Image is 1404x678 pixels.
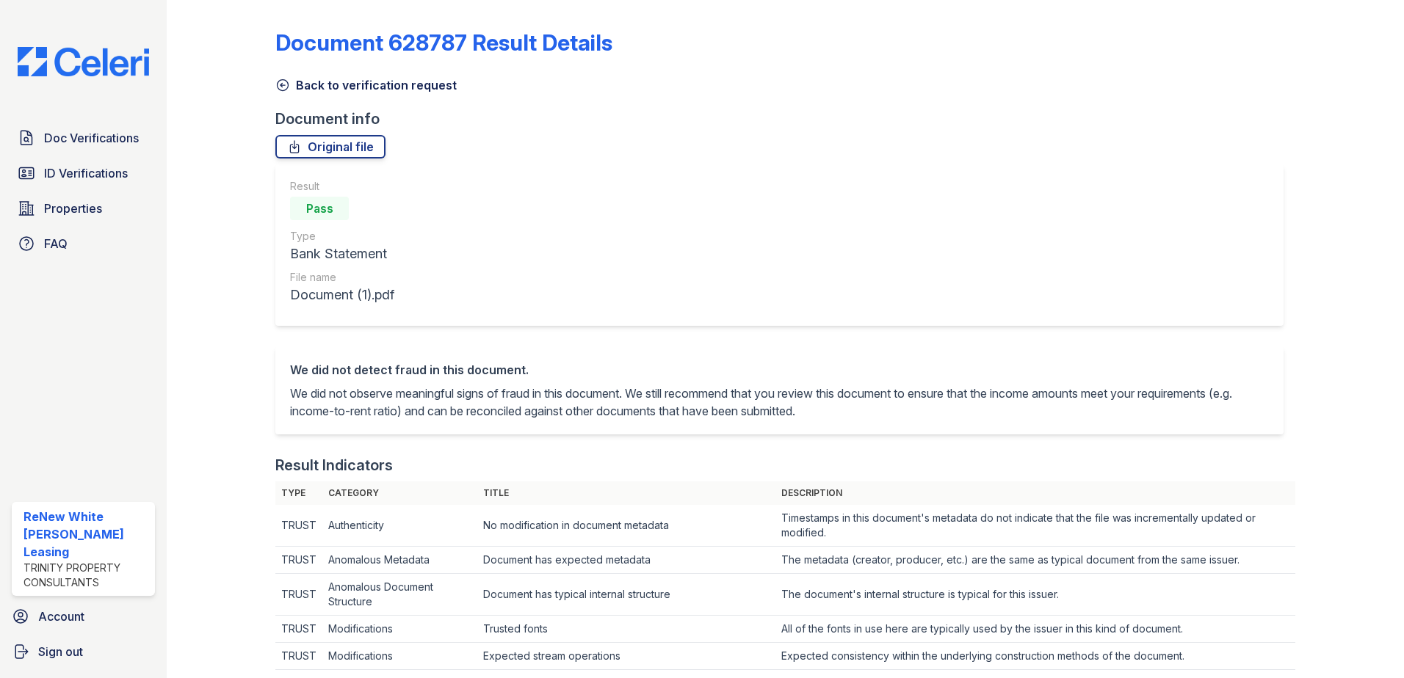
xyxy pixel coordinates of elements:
a: Account [6,602,161,631]
div: Bank Statement [290,244,394,264]
div: Type [290,229,394,244]
td: Expected consistency within the underlying construction methods of the document. [775,643,1296,670]
td: Anomalous Document Structure [322,574,477,616]
img: CE_Logo_Blue-a8612792a0a2168367f1c8372b55b34899dd931a85d93a1a3d3e32e68fde9ad4.png [6,47,161,76]
div: File name [290,270,394,285]
td: Anomalous Metadata [322,547,477,574]
span: Account [38,608,84,625]
td: Authenticity [322,505,477,547]
span: ID Verifications [44,164,128,182]
a: Doc Verifications [12,123,155,153]
span: Doc Verifications [44,129,139,147]
td: Expected stream operations [477,643,775,670]
td: The document's internal structure is typical for this issuer. [775,574,1296,616]
td: TRUST [275,643,322,670]
span: Sign out [38,643,83,660]
div: Document (1).pdf [290,285,394,305]
span: Properties [44,200,102,217]
a: Back to verification request [275,76,457,94]
td: No modification in document metadata [477,505,775,547]
p: We did not observe meaningful signs of fraud in this document. We still recommend that you review... [290,384,1269,420]
th: Type [275,481,322,505]
a: FAQ [12,229,155,258]
td: TRUST [275,574,322,616]
td: TRUST [275,547,322,574]
td: Modifications [322,643,477,670]
a: Document 628787 Result Details [275,29,612,56]
a: Sign out [6,637,161,666]
div: Result Indicators [275,455,393,475]
div: Result [290,179,394,194]
a: Original file [275,135,386,158]
div: Trinity Property Consultants [23,561,149,590]
td: Trusted fonts [477,616,775,643]
td: All of the fonts in use here are typically used by the issuer in this kind of document. [775,616,1296,643]
td: Document has expected metadata [477,547,775,574]
div: We did not detect fraud in this document. [290,361,1269,379]
th: Category [322,481,477,505]
td: Document has typical internal structure [477,574,775,616]
div: Pass [290,197,349,220]
span: FAQ [44,235,68,252]
td: Timestamps in this document's metadata do not indicate that the file was incrementally updated or... [775,505,1296,547]
td: Modifications [322,616,477,643]
td: TRUST [275,505,322,547]
td: TRUST [275,616,322,643]
th: Description [775,481,1296,505]
td: The metadata (creator, producer, etc.) are the same as typical document from the same issuer. [775,547,1296,574]
a: Properties [12,194,155,223]
div: Document info [275,109,1295,129]
a: ID Verifications [12,158,155,188]
div: ReNew White [PERSON_NAME] Leasing [23,508,149,561]
th: Title [477,481,775,505]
